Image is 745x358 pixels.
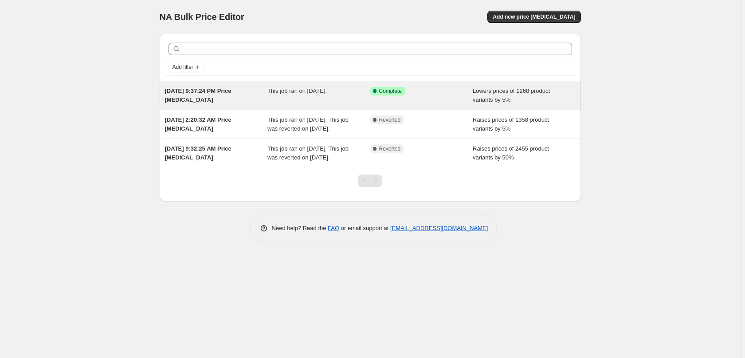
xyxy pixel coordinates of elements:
a: FAQ [328,225,339,231]
span: This job ran on [DATE]. This job was reverted on [DATE]. [267,116,349,132]
button: Add new price [MEDICAL_DATA] [487,11,580,23]
span: [DATE] 9:32:25 AM Price [MEDICAL_DATA] [165,145,231,161]
span: Complete [379,88,402,95]
span: [DATE] 9:37:24 PM Price [MEDICAL_DATA] [165,88,231,103]
span: or email support at [339,225,390,231]
span: NA Bulk Price Editor [160,12,244,22]
a: [EMAIL_ADDRESS][DOMAIN_NAME] [390,225,488,231]
span: Reverted [379,145,401,152]
span: Raises prices of 1358 product variants by 5% [473,116,549,132]
span: Add filter [173,64,193,71]
span: Add new price [MEDICAL_DATA] [493,13,575,20]
span: [DATE] 2:20:32 AM Price [MEDICAL_DATA] [165,116,231,132]
span: Need help? Read the [272,225,328,231]
span: Raises prices of 2455 product variants by 50% [473,145,549,161]
span: Reverted [379,116,401,123]
span: Lowers prices of 1268 product variants by 5% [473,88,550,103]
span: This job ran on [DATE]. [267,88,327,94]
button: Add filter [169,62,204,72]
span: This job ran on [DATE]. This job was reverted on [DATE]. [267,145,349,161]
nav: Pagination [358,175,382,187]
